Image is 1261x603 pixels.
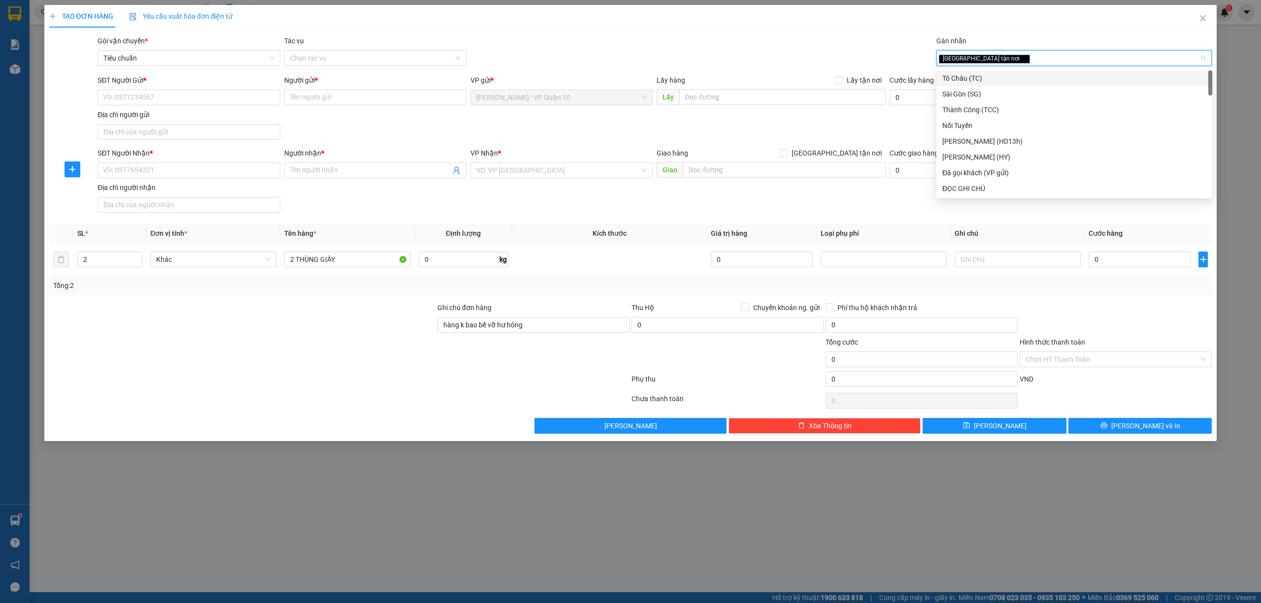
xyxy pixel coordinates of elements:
[833,302,921,313] span: Phí thu hộ khách nhận trả
[1189,5,1217,32] button: Close
[604,420,657,431] span: [PERSON_NAME]
[630,374,825,391] div: Phụ thu
[631,304,654,312] span: Thu Hộ
[843,75,886,86] span: Lấy tận nơi
[156,252,270,267] span: Khác
[936,133,1212,149] div: Huy Dương (HD13h)
[936,102,1212,118] div: Thành Công (TCC)
[150,229,187,237] span: Đơn vị tính
[809,420,852,431] span: Xóa Thông tin
[936,118,1212,133] div: Nối Tuyến
[817,224,951,243] th: Loại phụ phí
[1020,338,1085,346] label: Hình thức thanh toán
[890,90,1026,105] input: Cước lấy hàng
[98,75,280,86] div: SĐT Người Gửi
[788,148,886,159] span: [GEOGRAPHIC_DATA] tận nơi
[98,182,280,193] div: Địa chỉ người nhận
[27,33,52,42] strong: CSKH:
[826,338,858,346] span: Tổng cước
[942,120,1206,131] div: Nối Tuyến
[657,162,683,178] span: Giao
[49,13,56,20] span: plus
[1198,252,1208,267] button: plus
[942,104,1206,115] div: Thành Công (TCC)
[951,224,1085,243] th: Ghi chú
[749,302,824,313] span: Chuyển khoản ng. gửi
[470,75,653,86] div: VP gửi
[1031,52,1033,64] input: Gán nhãn
[1111,420,1180,431] span: [PERSON_NAME] và In
[476,90,647,105] span: Hồ Chí Minh : VP Quận 10
[284,37,304,45] label: Tác vụ
[1089,229,1123,237] span: Cước hàng
[98,148,280,159] div: SĐT Người Nhận
[1020,375,1033,383] span: VND
[437,304,492,312] label: Ghi chú đơn hàng
[593,229,627,237] span: Kích thước
[65,165,80,173] span: plus
[470,149,498,157] span: VP Nhận
[936,86,1212,102] div: Sài Gòn (SG)
[942,167,1206,178] div: Đã gọi khách (VP gửi)
[98,124,280,140] input: Địa chỉ của người gửi
[98,37,148,45] span: Gói vận chuyển
[1199,14,1207,22] span: close
[963,422,970,430] span: save
[890,76,934,84] label: Cước lấy hàng
[936,37,966,45] label: Gán nhãn
[66,4,195,18] strong: PHIẾU DÁN LÊN HÀNG
[974,420,1027,431] span: [PERSON_NAME]
[890,162,1026,178] input: Cước giao hàng
[890,149,938,157] label: Cước giao hàng
[4,33,75,51] span: [PHONE_NUMBER]
[711,252,813,267] input: 0
[103,51,274,65] span: Tiêu chuẩn
[936,70,1212,86] div: Tô Châu (TC)
[65,161,80,177] button: plus
[98,109,280,120] div: Địa chỉ người gửi
[923,418,1066,434] button: save[PERSON_NAME]
[498,252,508,267] span: kg
[53,252,69,267] button: delete
[53,280,486,291] div: Tổng: 2
[683,162,886,178] input: Dọc đường
[936,149,1212,165] div: Hoàng Yến (HY)
[942,152,1206,162] div: [PERSON_NAME] (HY)
[284,75,466,86] div: Người gửi
[630,393,825,411] div: Chưa thanh toán
[284,148,466,159] div: Người nhận
[4,60,147,73] span: Mã đơn: VP101310250001
[942,89,1206,99] div: Sài Gòn (SG)
[939,55,1030,63] span: [GEOGRAPHIC_DATA] tận nơi
[437,317,630,333] input: Ghi chú đơn hàng
[534,418,727,434] button: [PERSON_NAME]
[942,73,1206,84] div: Tô Châu (TC)
[942,136,1206,147] div: [PERSON_NAME] (HD13h)
[49,12,113,20] span: TẠO ĐƠN HÀNG
[86,33,181,51] span: CÔNG TY TNHH CHUYỂN PHÁT NHANH BẢO AN
[1021,56,1026,61] span: close
[711,229,747,237] span: Giá trị hàng
[1100,422,1107,430] span: printer
[129,13,137,21] img: icon
[657,76,685,84] span: Lấy hàng
[62,20,199,30] span: Ngày in phiếu: 08:50 ngày
[679,89,886,105] input: Dọc đường
[798,422,805,430] span: delete
[936,181,1212,196] div: ĐỌC GHI CHÚ
[657,149,688,157] span: Giao hàng
[1199,255,1207,263] span: plus
[955,252,1081,267] input: Ghi Chú
[729,418,921,434] button: deleteXóa Thông tin
[453,166,461,174] span: user-add
[284,252,410,267] input: VD: Bàn, Ghế
[98,197,280,213] input: Địa chỉ của người nhận
[77,229,85,237] span: SL
[936,165,1212,181] div: Đã gọi khách (VP gửi)
[1068,418,1212,434] button: printer[PERSON_NAME] và In
[284,229,316,237] span: Tên hàng
[129,12,233,20] span: Yêu cầu xuất hóa đơn điện tử
[446,229,481,237] span: Định lượng
[657,89,679,105] span: Lấy
[942,183,1206,194] div: ĐỌC GHI CHÚ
